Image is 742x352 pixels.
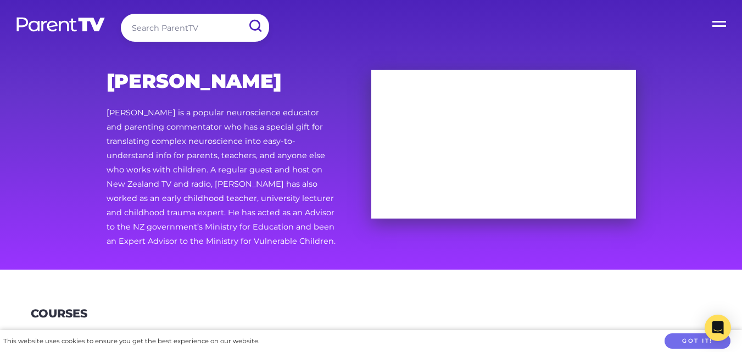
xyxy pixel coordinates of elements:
div: This website uses cookies to ensure you get the best experience on our website. [3,336,259,347]
img: parenttv-logo-white.4c85aaf.svg [15,16,106,32]
div: Open Intercom Messenger [705,315,731,341]
button: Got it! [665,333,730,349]
input: Submit [241,14,269,38]
input: Search ParentTV [121,14,269,42]
p: [PERSON_NAME] is a popular neuroscience educator and parenting commentator who has a special gift... [107,106,336,248]
h3: Courses [31,307,87,321]
h2: [PERSON_NAME] [107,70,336,93]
